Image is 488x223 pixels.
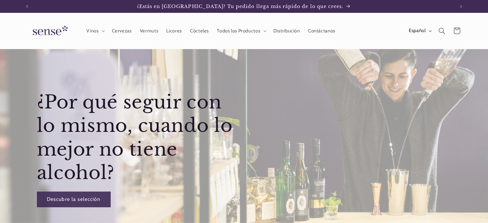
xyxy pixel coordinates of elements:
span: Contáctanos [308,28,335,34]
a: Cervezas [108,24,136,38]
h2: ¿Por qué seguir con lo mismo, cuando lo mejor no tiene alcohol? [37,90,243,185]
span: Licores [166,28,182,34]
a: Distribución [270,24,304,38]
span: Todos los Productos [217,28,260,34]
a: Cócteles [186,24,213,38]
summary: Búsqueda [435,23,449,38]
img: Sense [25,22,73,40]
span: Cócteles [190,28,209,34]
a: Vermuts [136,24,162,38]
span: Cervezas [112,28,132,34]
span: Vinos [86,28,98,34]
span: Español [409,27,425,34]
a: Sense [22,19,76,43]
summary: Todos los Productos [213,24,270,38]
span: Distribución [273,28,300,34]
span: Vermuts [140,28,158,34]
button: Español [405,24,434,37]
a: Contáctanos [304,24,339,38]
summary: Vinos [82,24,108,38]
a: Licores [162,24,186,38]
span: ¿Estás en [GEOGRAPHIC_DATA]? Tu pedido llega más rápido de lo que crees. [137,4,344,9]
a: Descubre la selección [37,192,111,207]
